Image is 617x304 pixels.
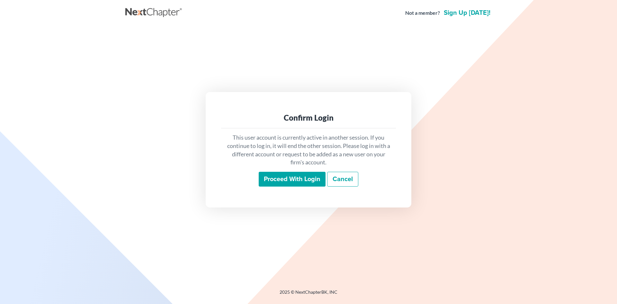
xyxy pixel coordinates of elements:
a: Cancel [327,172,358,187]
div: Confirm Login [226,113,391,123]
p: This user account is currently active in another session. If you continue to log in, it will end ... [226,134,391,167]
a: Sign up [DATE]! [443,10,492,16]
strong: Not a member? [405,9,440,17]
input: Proceed with login [259,172,326,187]
div: 2025 © NextChapterBK, INC [125,289,492,300]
